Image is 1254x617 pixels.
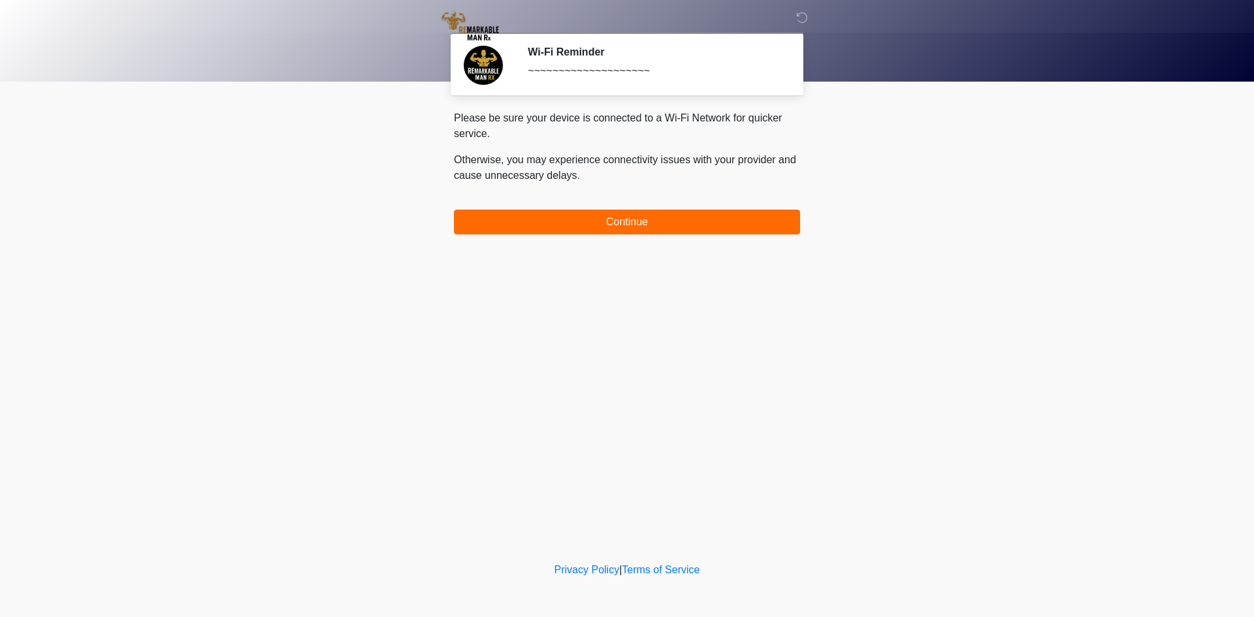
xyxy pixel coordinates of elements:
img: Agent Avatar [464,46,503,85]
span: . [577,170,580,181]
p: Please be sure your device is connected to a Wi-Fi Network for quicker service. [454,110,800,142]
div: ~~~~~~~~~~~~~~~~~~~~ [528,63,780,79]
button: Continue [454,210,800,234]
p: Otherwise, you may experience connectivity issues with your provider and cause unnecessary delays [454,152,800,183]
a: Terms of Service [622,564,699,575]
img: REmarkable Man Rx LLC Logo [441,10,499,40]
h2: Wi-Fi Reminder [528,46,780,58]
a: | [619,564,622,575]
a: Privacy Policy [555,564,620,575]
